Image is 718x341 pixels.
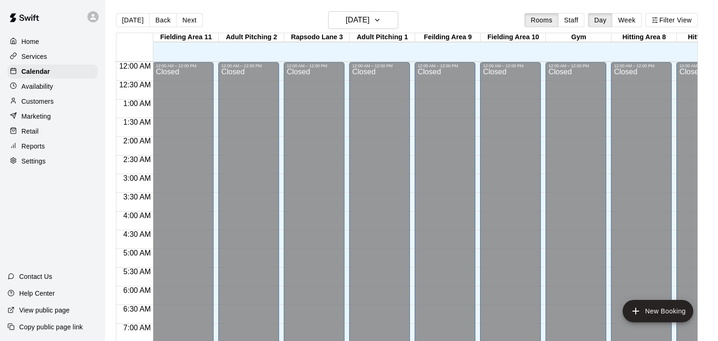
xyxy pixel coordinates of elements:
span: 1:00 AM [121,99,153,107]
span: 6:00 AM [121,286,153,294]
button: Rooms [524,13,558,27]
p: Help Center [19,289,55,298]
div: Gym [546,33,611,42]
a: Marketing [7,109,98,123]
div: 12:00 AM – 12:00 PM [352,64,407,68]
span: 1:30 AM [121,118,153,126]
button: Back [149,13,177,27]
span: 12:30 AM [117,81,153,89]
div: 12:00 AM – 12:00 PM [156,64,211,68]
div: 12:00 AM – 12:00 PM [417,64,473,68]
h6: [DATE] [345,14,369,27]
button: Staff [558,13,585,27]
div: 12:00 AM – 12:00 PM [221,64,276,68]
span: 2:30 AM [121,156,153,163]
a: Retail [7,124,98,138]
p: Home [22,37,39,46]
div: Rapsodo Lane 3 [284,33,350,42]
p: View public page [19,305,70,315]
a: Availability [7,79,98,93]
span: 4:30 AM [121,230,153,238]
div: 12:00 AM – 12:00 PM [614,64,669,68]
span: 5:00 AM [121,249,153,257]
span: 5:30 AM [121,268,153,276]
div: Fielding Area 11 [153,33,219,42]
button: [DATE] [116,13,150,27]
span: 3:00 AM [121,174,153,182]
span: 2:00 AM [121,137,153,145]
a: Home [7,35,98,49]
p: Customers [22,97,54,106]
p: Calendar [22,67,50,76]
button: [DATE] [328,11,398,29]
p: Services [22,52,47,61]
div: 12:00 AM – 12:00 PM [548,64,603,68]
div: Feilding Area 9 [415,33,481,42]
a: Reports [7,139,98,153]
div: Adult Pitching 2 [219,33,284,42]
span: 7:00 AM [121,324,153,332]
p: Contact Us [19,272,52,281]
span: 4:00 AM [121,212,153,220]
span: 6:30 AM [121,305,153,313]
button: Next [176,13,202,27]
button: Week [612,13,641,27]
p: Copy public page link [19,322,83,332]
div: Hitting Area 8 [611,33,677,42]
a: Customers [7,94,98,108]
p: Retail [22,127,39,136]
p: Reports [22,142,45,151]
div: Adult Pitching 1 [350,33,415,42]
div: 12:00 AM – 12:00 PM [287,64,342,68]
span: 3:30 AM [121,193,153,201]
a: Settings [7,154,98,168]
button: Filter View [646,13,698,27]
span: 12:00 AM [117,62,153,70]
a: Calendar [7,64,98,78]
p: Settings [22,156,46,166]
div: Fielding Area 10 [481,33,546,42]
button: Day [588,13,612,27]
div: 12:00 AM – 12:00 PM [483,64,538,68]
p: Availability [22,82,53,91]
button: add [623,300,693,322]
p: Marketing [22,112,51,121]
a: Services [7,50,98,64]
